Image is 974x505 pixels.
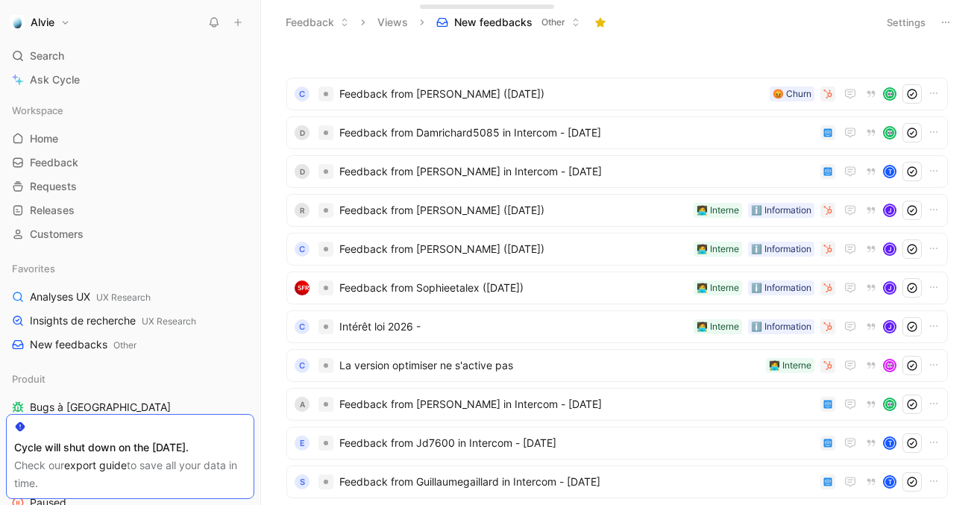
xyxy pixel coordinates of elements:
[286,233,948,266] a: CFeedback from [PERSON_NAME] ([DATE])ℹ️ Information🧑‍💻 InterneJ
[30,289,151,305] span: Analyses UX
[295,436,310,451] div: E
[885,244,895,254] div: J
[30,155,78,170] span: Feedback
[30,400,171,415] span: Bugs à [GEOGRAPHIC_DATA]
[885,477,895,487] div: T
[339,85,764,103] span: Feedback from [PERSON_NAME] ([DATE])
[339,240,688,258] span: Feedback from [PERSON_NAME] ([DATE])
[286,155,948,188] a: DFeedback from [PERSON_NAME] in Intercom - [DATE]T
[885,89,895,99] img: avatar
[880,12,932,33] button: Settings
[30,47,64,65] span: Search
[751,203,811,218] div: ℹ️ Information
[339,163,814,181] span: Feedback from [PERSON_NAME] in Intercom - [DATE]
[279,11,356,34] button: Feedback
[6,12,74,33] button: AlvieAlvie
[6,310,254,332] a: Insights de rechercheUX Research
[541,15,565,30] span: Other
[286,194,948,227] a: RFeedback from [PERSON_NAME] ([DATE])ℹ️ Information🧑‍💻 InterneJ
[30,179,77,194] span: Requests
[286,465,948,498] a: SFeedback from Guillaumegaillard in Intercom - [DATE]T
[6,175,254,198] a: Requests
[885,438,895,448] div: T
[14,457,246,492] div: Check our to save all your data in time.
[751,242,811,257] div: ℹ️ Information
[339,434,814,452] span: Feedback from Jd7600 in Intercom - [DATE]
[885,360,895,371] img: avatar
[6,128,254,150] a: Home
[14,439,246,457] div: Cycle will shut down on the [DATE].
[113,339,136,351] span: Other
[339,395,814,413] span: Feedback from [PERSON_NAME] in Intercom - [DATE]
[295,358,310,373] div: C
[371,11,415,34] button: Views
[339,201,688,219] span: Feedback from [PERSON_NAME] ([DATE])
[339,473,814,491] span: Feedback from Guillaumegaillard in Intercom - [DATE]
[6,45,254,67] div: Search
[885,399,895,410] img: avatar
[6,257,254,280] div: Favorites
[339,279,688,297] span: Feedback from Sophieetalex ([DATE])
[295,319,310,334] div: C
[295,203,310,218] div: R
[30,313,196,329] span: Insights de recherche
[339,124,814,142] span: Feedback from Damrichard5085 in Intercom - [DATE]
[31,16,54,29] h1: Alvie
[697,319,739,334] div: 🧑‍💻 Interne
[885,321,895,332] div: J
[295,164,310,179] div: D
[751,280,811,295] div: ℹ️ Information
[30,131,58,146] span: Home
[430,11,587,34] button: New feedbacksOther
[769,358,811,373] div: 🧑‍💻 Interne
[12,261,55,276] span: Favorites
[142,316,196,327] span: UX Research
[885,205,895,216] div: J
[295,397,310,412] div: A
[454,15,532,30] span: New feedbacks
[10,15,25,30] img: Alvie
[96,292,151,303] span: UX Research
[885,166,895,177] div: T
[286,116,948,149] a: DFeedback from Damrichard5085 in Intercom - [DATE]avatar
[751,319,811,334] div: ℹ️ Information
[286,310,948,343] a: CIntérêt loi 2026 -ℹ️ Information🧑‍💻 InterneJ
[6,199,254,222] a: Releases
[339,357,760,374] span: La version optimiser ne s'active pas
[697,280,739,295] div: 🧑‍💻 Interne
[295,125,310,140] div: D
[697,203,739,218] div: 🧑‍💻 Interne
[6,333,254,356] a: New feedbacksOther
[12,371,45,386] span: Produit
[286,78,948,110] a: CFeedback from [PERSON_NAME] ([DATE])😡 Churnavatar
[286,427,948,459] a: EFeedback from Jd7600 in Intercom - [DATE]T
[339,318,688,336] span: Intérêt loi 2026 -
[773,87,811,101] div: 😡 Churn
[286,388,948,421] a: AFeedback from [PERSON_NAME] in Intercom - [DATE]avatar
[64,459,127,471] a: export guide
[30,71,80,89] span: Ask Cycle
[697,242,739,257] div: 🧑‍💻 Interne
[30,203,75,218] span: Releases
[6,396,254,418] a: Bugs à [GEOGRAPHIC_DATA]
[295,87,310,101] div: C
[6,69,254,91] a: Ask Cycle
[6,368,254,390] div: Produit
[295,280,310,295] img: logo
[295,242,310,257] div: C
[286,349,948,382] a: CLa version optimiser ne s'active pas🧑‍💻 Interneavatar
[885,283,895,293] div: J
[30,227,84,242] span: Customers
[6,223,254,245] a: Customers
[295,474,310,489] div: S
[286,272,948,304] a: logoFeedback from Sophieetalex ([DATE])ℹ️ Information🧑‍💻 InterneJ
[6,286,254,308] a: Analyses UXUX Research
[6,99,254,122] div: Workspace
[12,103,63,118] span: Workspace
[6,151,254,174] a: Feedback
[885,128,895,138] img: avatar
[30,337,136,353] span: New feedbacks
